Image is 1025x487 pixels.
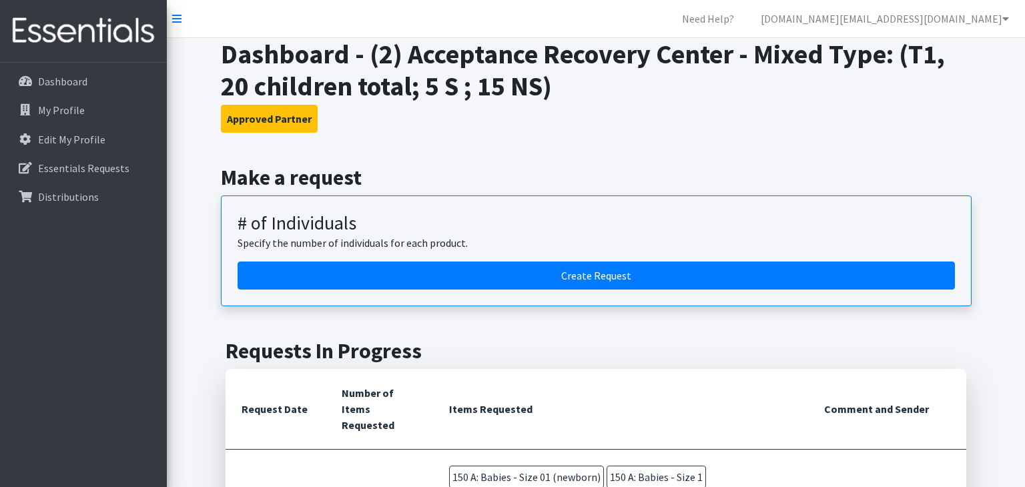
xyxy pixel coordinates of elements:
th: Number of Items Requested [326,369,433,450]
h2: Make a request [221,165,972,190]
a: Dashboard [5,68,161,95]
th: Request Date [226,369,326,450]
a: [DOMAIN_NAME][EMAIL_ADDRESS][DOMAIN_NAME] [750,5,1020,32]
p: Edit My Profile [38,133,105,146]
p: Specify the number of individuals for each product. [238,235,955,251]
th: Comment and Sender [808,369,966,450]
p: Essentials Requests [38,161,129,175]
p: My Profile [38,103,85,117]
a: Distributions [5,183,161,210]
a: Essentials Requests [5,155,161,181]
a: My Profile [5,97,161,123]
a: Create a request by number of individuals [238,262,955,290]
a: Edit My Profile [5,126,161,153]
img: HumanEssentials [5,9,161,53]
th: Items Requested [433,369,807,450]
button: Approved Partner [221,105,318,133]
h2: Requests In Progress [226,338,966,364]
p: Dashboard [38,75,87,88]
h1: Dashboard - (2) Acceptance Recovery Center - Mixed Type: (T1, 20 children total; 5 S ; 15 NS) [221,38,972,102]
a: Need Help? [671,5,745,32]
h3: # of Individuals [238,212,955,235]
p: Distributions [38,190,99,203]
